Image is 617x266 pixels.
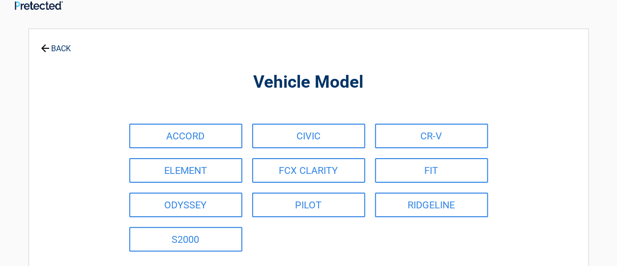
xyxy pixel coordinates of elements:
a: BACK [39,35,73,53]
a: ACCORD [129,124,242,148]
a: CIVIC [252,124,365,148]
a: ODYSSEY [129,193,242,217]
a: ELEMENT [129,158,242,183]
a: CR-V [375,124,488,148]
a: FIT [375,158,488,183]
h2: Vehicle Model [83,71,534,94]
a: FCX CLARITY [252,158,365,183]
a: PILOT [252,193,365,217]
img: Main Logo [15,1,63,10]
a: S2000 [129,227,242,252]
a: RIDGELINE [375,193,488,217]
